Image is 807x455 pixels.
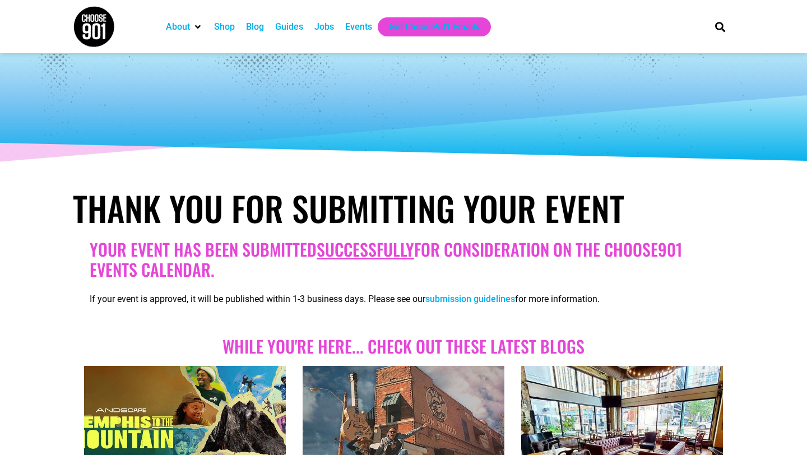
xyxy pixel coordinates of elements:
[90,239,717,280] h2: Your Event has been submitted for consideration on the Choose901 events calendar.
[317,236,414,262] u: successfully
[345,20,372,34] a: Events
[160,17,208,36] div: About
[425,294,515,304] a: submission guidelines
[214,20,235,34] a: Shop
[160,17,696,36] nav: Main nav
[389,20,480,34] a: Get Choose901 Emails
[275,20,303,34] a: Guides
[166,20,190,34] a: About
[73,188,734,228] h1: Thank You for Submitting Your Event
[314,20,334,34] a: Jobs
[711,17,730,36] div: Search
[90,294,600,304] span: If your event is approved, it will be published within 1-3 business days. Please see our for more...
[246,20,264,34] a: Blog
[90,336,717,356] h2: While you're here... Check out these Latest blogs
